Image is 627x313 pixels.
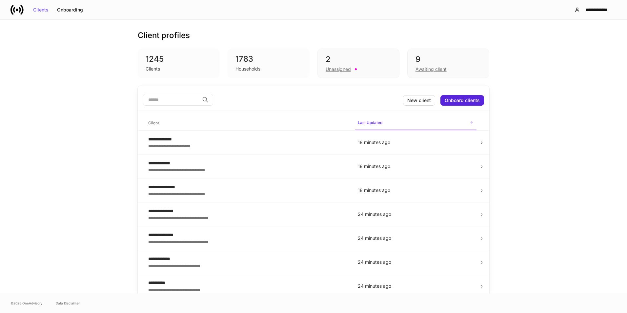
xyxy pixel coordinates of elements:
[146,66,160,72] div: Clients
[235,66,260,72] div: Households
[33,8,49,12] div: Clients
[355,116,476,130] span: Last Updated
[138,30,190,41] h3: Client profiles
[358,139,474,146] p: 18 minutes ago
[415,66,447,73] div: Awaiting client
[445,98,480,103] div: Onboard clients
[415,54,481,65] div: 9
[326,54,391,65] div: 2
[407,49,489,78] div: 9Awaiting client
[358,283,474,289] p: 24 minutes ago
[403,95,435,106] button: New client
[235,54,302,64] div: 1783
[440,95,484,106] button: Onboard clients
[53,5,87,15] button: Onboarding
[407,98,431,103] div: New client
[317,49,399,78] div: 2Unassigned
[358,235,474,241] p: 24 minutes ago
[148,120,159,126] h6: Client
[358,163,474,170] p: 18 minutes ago
[10,301,43,306] span: © 2025 OneAdvisory
[358,119,382,126] h6: Last Updated
[358,259,474,265] p: 24 minutes ago
[358,187,474,194] p: 18 minutes ago
[29,5,53,15] button: Clients
[146,116,350,130] span: Client
[358,211,474,218] p: 24 minutes ago
[146,54,212,64] div: 1245
[56,301,80,306] a: Data Disclaimer
[326,66,351,73] div: Unassigned
[57,8,83,12] div: Onboarding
